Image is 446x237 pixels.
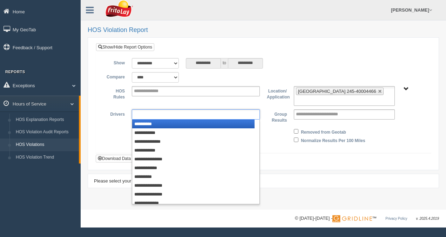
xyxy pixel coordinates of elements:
label: Normalize Results Per 100 Miles [301,136,365,144]
label: Location/ Application [263,86,290,101]
span: to [221,58,228,69]
a: HOS Explanation Reports [13,114,79,126]
a: Show/Hide Report Options [96,43,154,51]
a: HOS Violation Trend [13,151,79,164]
span: v. 2025.4.2019 [416,217,439,220]
label: Drivers [101,109,128,118]
label: HOS Rules [101,86,128,101]
img: Gridline [332,215,372,222]
a: HOS Violation Audit Reports [13,126,79,139]
label: Compare [101,72,128,81]
label: Show [101,58,128,66]
a: HOS Violations [13,139,79,151]
label: Group Results [263,109,290,124]
h2: HOS Violation Report [88,27,439,34]
span: Please select your filter options above and click "Apply Filters" to view your report. [94,178,259,184]
span: [GEOGRAPHIC_DATA] 245-40004466 [298,89,376,94]
button: Download Data [96,155,133,162]
label: Removed from Geotab [301,127,346,136]
a: Privacy Policy [385,217,407,220]
div: © [DATE]-[DATE] - ™ [295,215,439,222]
